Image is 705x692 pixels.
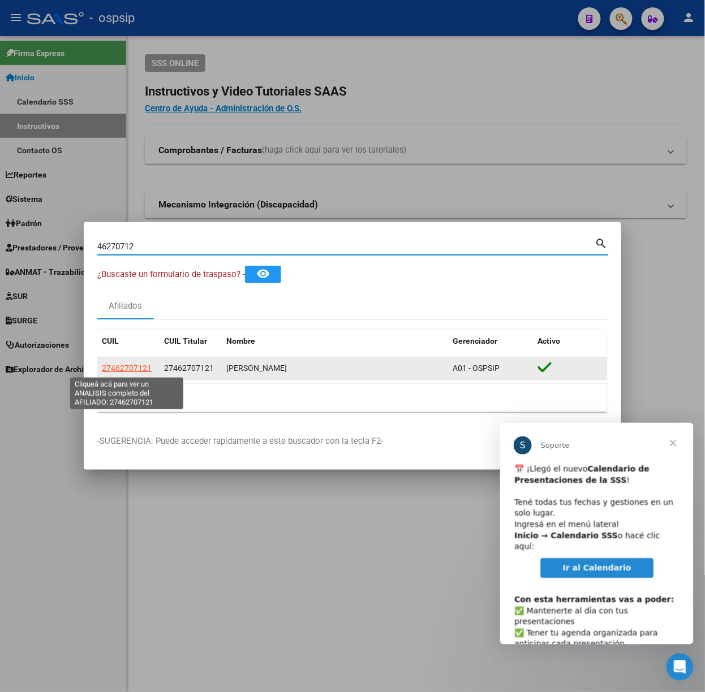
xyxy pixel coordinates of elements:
div: [PERSON_NAME] [226,362,444,375]
p: -SUGERENCIA: Puede acceder rapidamente a este buscador con la tecla F2- [97,435,608,448]
span: CUIL [102,336,119,345]
datatable-header-cell: Activo [534,329,608,353]
mat-icon: search [595,236,608,249]
datatable-header-cell: Nombre [222,329,448,353]
iframe: Intercom live chat [667,654,694,681]
div: 1 total [97,384,608,412]
span: Nombre [226,336,255,345]
span: CUIL Titular [164,336,207,345]
datatable-header-cell: Gerenciador [448,329,534,353]
b: Con esta herramientas vas a poder: [14,172,174,181]
span: 27462707121 [102,364,152,373]
span: Activo [538,336,561,345]
div: Afiliados [109,300,143,313]
span: Gerenciador [453,336,497,345]
span: 27462707121 [164,364,214,373]
iframe: Intercom live chat mensaje [500,423,694,645]
div: ​✅ Mantenerte al día con tus presentaciones ✅ Tener tu agenda organizada para anticipar cada pres... [14,160,179,304]
datatable-header-cell: CUIL [97,329,160,353]
mat-icon: remove_red_eye [256,267,270,280]
datatable-header-cell: CUIL Titular [160,329,222,353]
span: A01 - OSPSIP [453,364,500,373]
span: ¿Buscaste un formulario de traspaso? - [97,269,245,279]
